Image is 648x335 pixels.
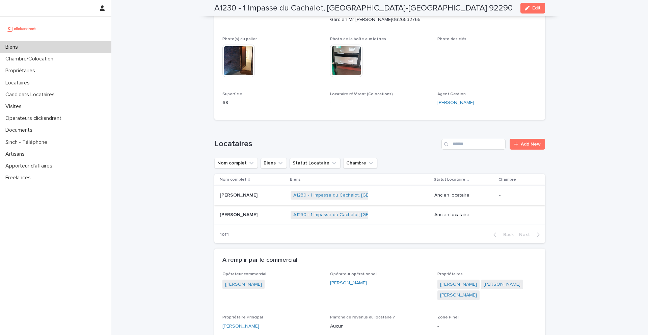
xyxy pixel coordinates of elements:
tr: [PERSON_NAME][PERSON_NAME] A1230 - 1 Impasse du Cachalot, [GEOGRAPHIC_DATA]-[GEOGRAPHIC_DATA] 922... [214,205,545,225]
p: Nom complet [220,176,246,183]
p: Visites [3,103,27,110]
span: Photo(s) du palier [222,37,257,41]
p: Sinch - Téléphone [3,139,53,146]
a: [PERSON_NAME] [440,281,477,288]
p: - [330,99,430,106]
span: Photo de la boîte aux lettres [330,37,386,41]
ringoverc2c-number-84e06f14122c: 0626532765 [392,17,421,22]
a: [PERSON_NAME] [440,292,477,299]
p: Chambre/Colocation [3,56,59,62]
p: [PERSON_NAME] [220,211,259,218]
a: A1230 - 1 Impasse du Cachalot, [GEOGRAPHIC_DATA]-[GEOGRAPHIC_DATA] 92290 [293,212,471,218]
p: Chambre [498,176,516,183]
h1: Locataires [214,139,439,149]
h2: A1230 - 1 Impasse du Cachalot, [GEOGRAPHIC_DATA]-[GEOGRAPHIC_DATA] 92290 [214,3,513,13]
p: Locataires [3,80,35,86]
p: Biens [290,176,301,183]
a: A1230 - 1 Impasse du Cachalot, [GEOGRAPHIC_DATA]-[GEOGRAPHIC_DATA] 92290 [293,192,471,198]
p: Candidats Locataires [3,92,60,98]
span: Superficie [222,92,242,96]
a: [PERSON_NAME] [225,281,262,288]
button: Chambre [343,158,377,169]
button: Nom complet [214,158,258,169]
span: Opérateur opérationnel [330,272,377,276]
span: Add New [521,142,541,147]
tr: [PERSON_NAME][PERSON_NAME] A1230 - 1 Impasse du Cachalot, [GEOGRAPHIC_DATA]-[GEOGRAPHIC_DATA] 922... [214,186,545,205]
a: [PERSON_NAME] [437,99,474,106]
p: Statut Locataire [434,176,465,183]
a: [PERSON_NAME] [330,280,367,287]
p: Apporteur d'affaires [3,163,58,169]
span: Propriétaires [437,272,463,276]
p: 69 [222,99,322,106]
p: - [437,45,537,52]
p: Artisans [3,151,30,157]
p: [PERSON_NAME] [220,191,259,198]
span: Photo des clés [437,37,466,41]
span: Back [499,232,514,237]
span: Edit [532,6,541,10]
input: Search [441,139,506,150]
button: Biens [261,158,287,169]
img: UCB0brd3T0yccxBKYDjQ [5,22,38,35]
p: Biens [3,44,23,50]
p: Documents [3,127,38,133]
span: Plafond de revenus du locataire ? [330,315,395,319]
p: Operateurs clickandrent [3,115,67,122]
span: Next [519,232,534,237]
button: Edit [520,3,545,14]
span: Locataire référent (Colocations) [330,92,393,96]
p: Ancien locataire [434,212,494,218]
p: Propriétaires [3,68,40,74]
p: Freelances [3,175,36,181]
a: [PERSON_NAME] [222,323,259,330]
p: Aucun [330,323,430,330]
p: Ancien locataire [434,192,494,198]
p: - [499,212,534,218]
p: 1 of 1 [214,226,234,243]
p: - [499,192,534,198]
a: [PERSON_NAME] [484,281,520,288]
a: Add New [510,139,545,150]
span: Propriétaire Principal [222,315,263,319]
ringoverc2c-84e06f14122c: Call with Ringover [392,17,421,22]
span: Agent Gestion [437,92,466,96]
span: Zone Pinel [437,315,459,319]
span: Opérateur commercial [222,272,266,276]
h2: A remplir par le commercial [222,257,297,264]
button: Statut Locataire [290,158,341,169]
button: Next [516,232,545,238]
button: Back [488,232,516,238]
p: - [437,323,537,330]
